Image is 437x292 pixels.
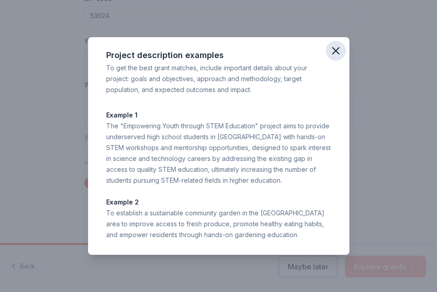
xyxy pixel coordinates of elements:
[106,63,331,95] div: To get the best grant matches, include important details about your project: goals and objectives...
[106,48,331,63] div: Project description examples
[106,208,331,240] div: To establish a sustainable community garden in the [GEOGRAPHIC_DATA] area to improve access to fr...
[106,197,331,208] p: Example 2
[106,121,331,186] div: The "Empowering Youth through STEM Education" project aims to provide underserved high school stu...
[106,110,331,121] p: Example 1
